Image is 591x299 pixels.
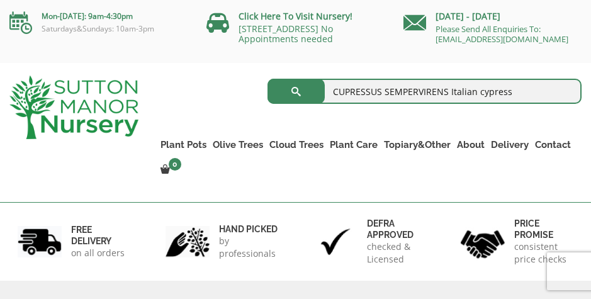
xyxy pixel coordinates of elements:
p: [DATE] - [DATE] [403,9,582,24]
a: About [454,136,488,154]
a: [STREET_ADDRESS] No Appointments needed [239,23,333,45]
a: Please Send All Enquiries To: [EMAIL_ADDRESS][DOMAIN_NAME] [436,23,568,45]
p: on all orders [71,247,130,259]
a: Cloud Trees [266,136,327,154]
p: checked & Licensed [367,240,426,266]
img: 3.jpg [313,226,357,258]
p: Saturdays&Sundays: 10am-3pm [9,24,188,34]
img: 4.jpg [461,222,505,261]
a: Olive Trees [210,136,266,154]
h6: hand picked [219,223,278,235]
a: Plant Pots [157,136,210,154]
h6: Defra approved [367,218,426,240]
img: logo [9,76,138,139]
h6: FREE DELIVERY [71,224,130,247]
input: Search... [267,79,582,104]
h6: Price promise [514,218,573,240]
a: Contact [532,136,574,154]
a: 0 [157,161,185,179]
img: 1.jpg [18,226,62,258]
p: by professionals [219,235,278,260]
a: Click Here To Visit Nursery! [239,10,352,22]
p: consistent price checks [514,240,573,266]
a: Topiary&Other [381,136,454,154]
a: Delivery [488,136,532,154]
img: 2.jpg [166,226,210,258]
p: Mon-[DATE]: 9am-4:30pm [9,9,188,24]
span: 0 [169,158,181,171]
a: Plant Care [327,136,381,154]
